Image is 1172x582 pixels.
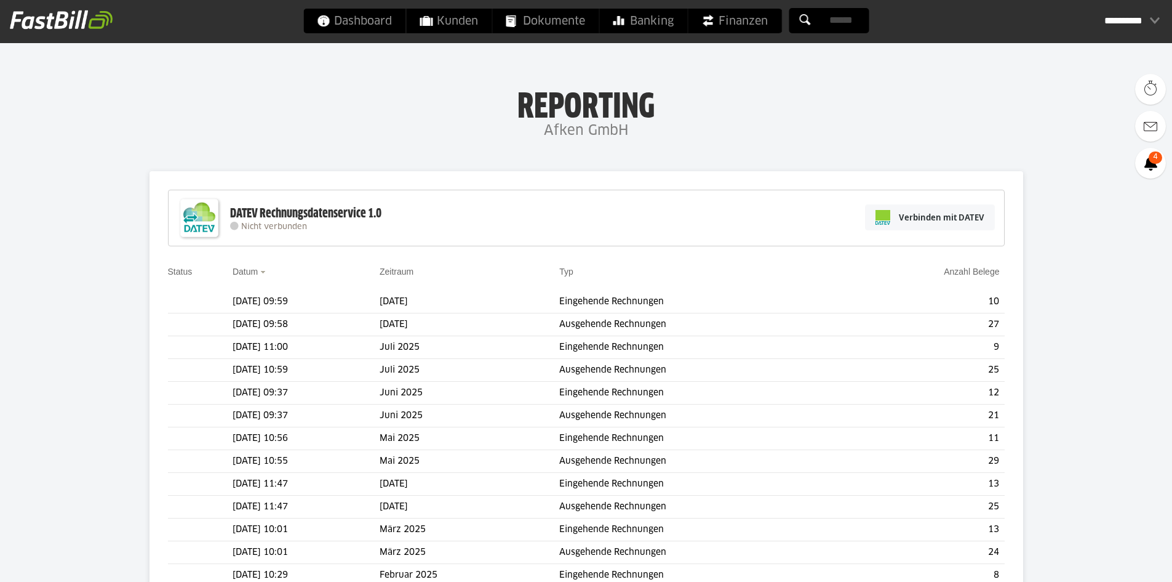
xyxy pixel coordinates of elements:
[175,193,224,243] img: DATEV-Datenservice Logo
[843,519,1004,541] td: 13
[843,541,1004,564] td: 24
[260,271,268,273] img: sort_desc.gif
[380,450,559,473] td: Mai 2025
[380,427,559,450] td: Mai 2025
[380,473,559,496] td: [DATE]
[233,267,258,277] a: Datum
[559,405,843,427] td: Ausgehende Rechnungen
[406,9,492,33] a: Kunden
[1077,545,1160,576] iframe: Öffnet ein Widget, in dem Sie weitere Informationen finden
[843,291,1004,313] td: 10
[843,313,1004,336] td: 27
[233,313,380,336] td: [DATE] 09:58
[233,541,380,564] td: [DATE] 10:01
[688,9,781,33] a: Finanzen
[843,405,1004,427] td: 21
[380,313,559,336] td: [DATE]
[303,9,405,33] a: Dashboard
[559,519,843,541] td: Eingehende Rechnungen
[1135,148,1166,179] a: 4
[701,9,768,33] span: Finanzen
[843,336,1004,359] td: 9
[843,359,1004,382] td: 25
[559,382,843,405] td: Eingehende Rechnungen
[559,427,843,450] td: Eingehende Rechnungen
[1149,152,1162,164] span: 4
[380,291,559,313] td: [DATE]
[944,267,999,277] a: Anzahl Belege
[559,450,843,473] td: Ausgehende Rechnungen
[420,9,478,33] span: Kunden
[230,206,381,222] div: DATEV Rechnungsdatenservice 1.0
[599,9,687,33] a: Banking
[380,336,559,359] td: Juli 2025
[380,382,559,405] td: Juni 2025
[380,496,559,519] td: [DATE]
[233,382,380,405] td: [DATE] 09:37
[492,9,599,33] a: Dokumente
[233,291,380,313] td: [DATE] 09:59
[559,496,843,519] td: Ausgehende Rechnungen
[559,473,843,496] td: Eingehende Rechnungen
[233,405,380,427] td: [DATE] 09:37
[10,10,113,30] img: fastbill_logo_white.png
[865,204,995,230] a: Verbinden mit DATEV
[506,9,585,33] span: Dokumente
[380,519,559,541] td: März 2025
[380,267,413,277] a: Zeitraum
[843,427,1004,450] td: 11
[613,9,674,33] span: Banking
[559,267,573,277] a: Typ
[233,336,380,359] td: [DATE] 11:00
[380,359,559,382] td: Juli 2025
[559,291,843,313] td: Eingehende Rechnungen
[123,87,1049,119] h1: Reporting
[899,211,984,224] span: Verbinden mit DATEV
[317,9,392,33] span: Dashboard
[233,359,380,382] td: [DATE] 10:59
[559,359,843,382] td: Ausgehende Rechnungen
[843,496,1004,519] td: 25
[380,541,559,564] td: März 2025
[233,496,380,519] td: [DATE] 11:47
[559,336,843,359] td: Eingehende Rechnungen
[233,427,380,450] td: [DATE] 10:56
[380,405,559,427] td: Juni 2025
[875,210,890,225] img: pi-datev-logo-farbig-24.svg
[233,473,380,496] td: [DATE] 11:47
[241,223,307,231] span: Nicht verbunden
[559,541,843,564] td: Ausgehende Rechnungen
[233,519,380,541] td: [DATE] 10:01
[559,313,843,336] td: Ausgehende Rechnungen
[843,382,1004,405] td: 12
[843,473,1004,496] td: 13
[168,267,193,277] a: Status
[843,450,1004,473] td: 29
[233,450,380,473] td: [DATE] 10:55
